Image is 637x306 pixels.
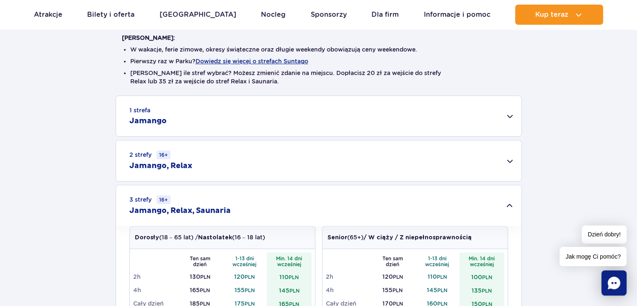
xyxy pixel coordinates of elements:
[122,34,175,41] strong: [PERSON_NAME]:
[135,233,265,242] p: (18 – 65 lat) / (16 – 18 lat)
[393,274,403,280] small: PLN
[560,247,627,266] span: Jak mogę Ci pomóc?
[157,195,170,204] small: 16+
[415,283,460,297] td: 145
[459,252,504,270] th: Min. 14 dni wcześniej
[178,283,222,297] td: 165
[129,150,170,159] small: 2 strefy
[289,274,299,280] small: PLN
[267,252,312,270] th: Min. 14 dni wcześniej
[129,116,167,126] h2: Jamango
[437,274,447,280] small: PLN
[267,283,312,297] td: 145
[482,274,492,280] small: PLN
[415,270,460,283] td: 110
[328,233,472,242] p: (65+)
[135,235,159,241] strong: Dorosły
[198,235,232,241] strong: Nastolatek
[424,5,490,25] a: Informacje i pomoc
[326,283,371,297] td: 4h
[157,150,170,159] small: 16+
[130,45,507,54] li: W wakacje, ferie zimowe, okresy świąteczne oraz długie weekendy obowiązują ceny weekendowe.
[130,57,507,65] li: Pierwszy raz w Parku?
[178,270,222,283] td: 130
[222,252,267,270] th: 1-13 dni wcześniej
[129,206,231,216] h2: Jamango, Relax, Saunaria
[245,274,255,280] small: PLN
[415,252,460,270] th: 1-13 dni wcześniej
[601,270,627,296] div: Chat
[582,226,627,244] span: Dzień dobry!
[87,5,134,25] a: Bilety i oferta
[437,287,447,293] small: PLN
[133,270,178,283] td: 2h
[515,5,603,25] button: Kup teraz
[34,5,62,25] a: Atrakcje
[129,106,150,114] small: 1 strefa
[311,5,347,25] a: Sponsorzy
[326,270,371,283] td: 2h
[267,270,312,283] td: 110
[200,274,210,280] small: PLN
[289,288,299,294] small: PLN
[459,283,504,297] td: 135
[130,69,507,86] li: [PERSON_NAME] ile stref wybrać? Możesz zmienić zdanie na miejscu. Dopłacisz 20 zł za wejście do s...
[328,235,347,241] strong: Senior
[196,58,308,65] button: Dowiedz się więcej o strefach Suntago
[222,283,267,297] td: 155
[535,11,568,18] span: Kup teraz
[364,235,472,241] strong: / W ciąży / Z niepełnosprawnością
[370,283,415,297] td: 155
[459,270,504,283] td: 100
[482,288,492,294] small: PLN
[392,287,402,293] small: PLN
[222,270,267,283] td: 120
[370,270,415,283] td: 120
[245,287,255,293] small: PLN
[200,287,210,293] small: PLN
[129,161,192,171] h2: Jamango, Relax
[133,283,178,297] td: 4h
[371,5,399,25] a: Dla firm
[261,5,286,25] a: Nocleg
[370,252,415,270] th: Ten sam dzień
[178,252,222,270] th: Ten sam dzień
[129,195,170,204] small: 3 strefy
[160,5,236,25] a: [GEOGRAPHIC_DATA]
